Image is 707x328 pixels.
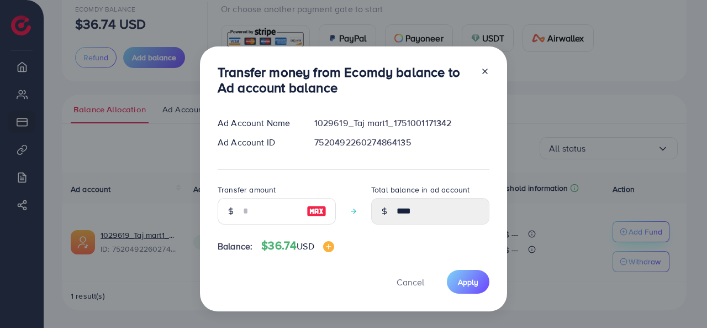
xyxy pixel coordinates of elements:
[305,117,498,129] div: 1029619_Taj mart1_1751001171342
[261,239,334,253] h4: $36.74
[383,270,438,294] button: Cancel
[218,184,276,195] label: Transfer amount
[307,205,326,218] img: image
[660,278,699,320] iframe: Chat
[397,276,424,288] span: Cancel
[371,184,469,195] label: Total balance in ad account
[458,277,478,288] span: Apply
[447,270,489,294] button: Apply
[218,64,472,96] h3: Transfer money from Ecomdy balance to Ad account balance
[209,136,305,149] div: Ad Account ID
[209,117,305,129] div: Ad Account Name
[305,136,498,149] div: 7520492260274864135
[218,240,252,253] span: Balance:
[297,240,314,252] span: USD
[323,241,334,252] img: image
